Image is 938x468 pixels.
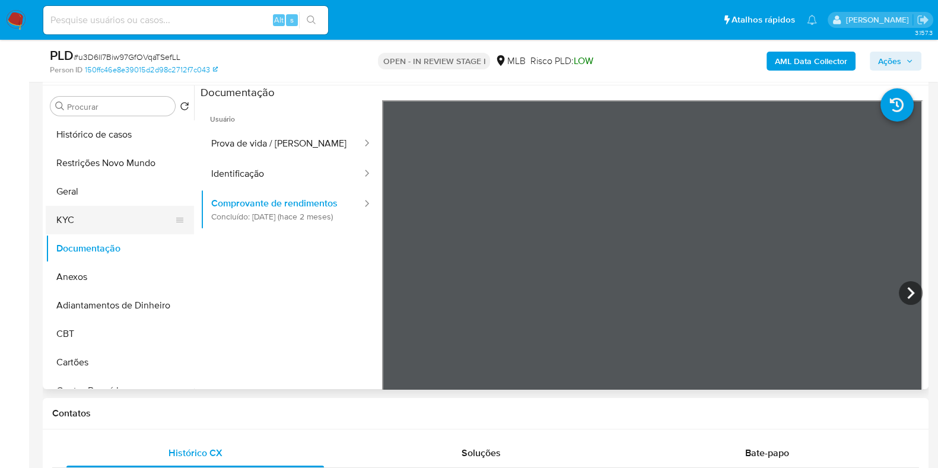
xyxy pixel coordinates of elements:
[299,12,323,28] button: search-icon
[290,14,294,26] span: s
[168,446,222,460] span: Histórico CX
[845,14,912,26] p: danilo.toledo@mercadolivre.com
[917,14,929,26] a: Sair
[55,101,65,111] button: Procurar
[46,320,194,348] button: CBT
[46,291,194,320] button: Adiantamentos de Dinheiro
[46,234,194,263] button: Documentação
[46,149,194,177] button: Restrições Novo Mundo
[878,52,901,71] span: Ações
[767,52,856,71] button: AML Data Collector
[46,120,194,149] button: Histórico de casos
[732,14,795,26] span: Atalhos rápidos
[50,65,82,75] b: Person ID
[462,446,501,460] span: Soluções
[914,28,932,37] span: 3.157.3
[745,446,789,460] span: Bate-papo
[495,55,525,68] div: MLB
[46,206,185,234] button: KYC
[43,12,328,28] input: Pesquise usuários ou casos...
[50,46,74,65] b: PLD
[180,101,189,114] button: Retornar ao pedido padrão
[573,54,593,68] span: LOW
[46,377,194,405] button: Contas Bancárias
[807,15,817,25] a: Notificações
[46,263,194,291] button: Anexos
[530,55,593,68] span: Risco PLD:
[775,52,847,71] b: AML Data Collector
[378,53,490,69] p: OPEN - IN REVIEW STAGE I
[46,177,194,206] button: Geral
[74,51,180,63] span: # u3D6lI7Biw97GfOVqaTSefLL
[870,52,921,71] button: Ações
[52,407,919,419] h1: Contatos
[46,348,194,377] button: Cartões
[85,65,218,75] a: 150ffc46e8e39015d2d98c2712f7c043
[67,101,170,112] input: Procurar
[274,14,284,26] span: Alt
